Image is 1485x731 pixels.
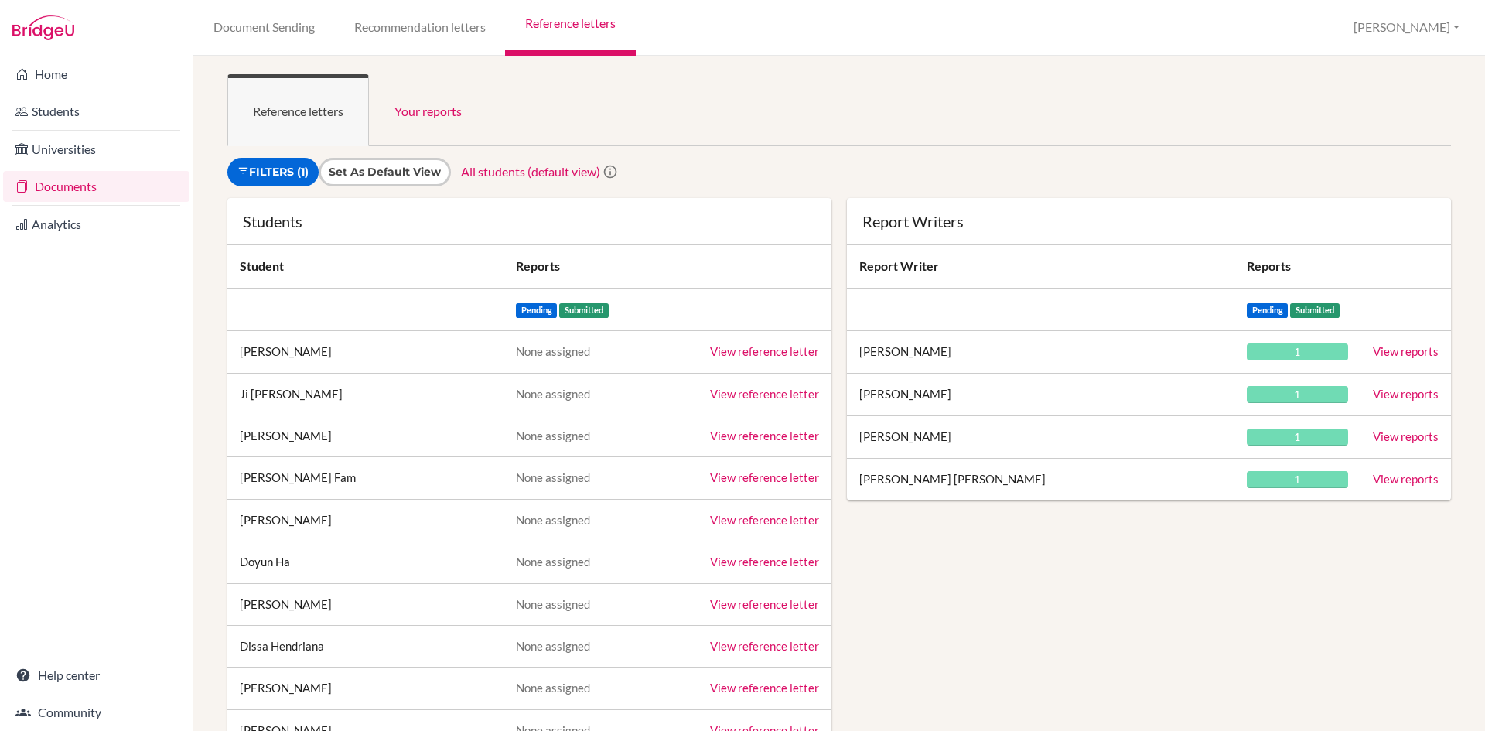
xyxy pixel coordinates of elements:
[1247,429,1348,446] div: 1
[227,457,504,499] td: [PERSON_NAME] Fam
[516,303,558,318] span: Pending
[847,416,1234,459] td: [PERSON_NAME]
[847,374,1234,416] td: [PERSON_NAME]
[227,373,504,415] td: Ji [PERSON_NAME]
[227,245,504,289] th: Student
[227,499,504,541] td: [PERSON_NAME]
[710,470,819,484] a: View reference letter
[1247,386,1348,403] div: 1
[1347,13,1466,42] button: [PERSON_NAME]
[3,134,189,165] a: Universities
[516,597,590,611] span: None assigned
[516,470,590,484] span: None assigned
[516,387,590,401] span: None assigned
[227,158,319,186] a: Filters (1)
[1373,472,1439,486] a: View reports
[227,668,504,709] td: [PERSON_NAME]
[847,459,1234,501] td: [PERSON_NAME] [PERSON_NAME]
[3,171,189,202] a: Documents
[227,541,504,583] td: Doyun Ha
[516,681,590,695] span: None assigned
[227,74,369,146] a: Reference letters
[3,96,189,127] a: Students
[3,697,189,728] a: Community
[710,555,819,569] a: View reference letter
[1234,245,1360,289] th: Reports
[227,331,504,373] td: [PERSON_NAME]
[1373,344,1439,358] a: View reports
[516,429,590,442] span: None assigned
[227,415,504,456] td: [PERSON_NAME]
[3,209,189,240] a: Analytics
[227,626,504,668] td: Dissa Hendriana
[1373,387,1439,401] a: View reports
[227,583,504,625] td: [PERSON_NAME]
[12,15,74,40] img: Bridge-U
[3,660,189,691] a: Help center
[710,429,819,442] a: View reference letter
[1247,343,1348,360] div: 1
[847,331,1234,374] td: [PERSON_NAME]
[862,213,1435,229] div: Report Writers
[516,555,590,569] span: None assigned
[3,59,189,90] a: Home
[243,213,816,229] div: Students
[516,639,590,653] span: None assigned
[1290,303,1340,318] span: Submitted
[710,681,819,695] a: View reference letter
[1247,471,1348,488] div: 1
[710,639,819,653] a: View reference letter
[516,513,590,527] span: None assigned
[847,245,1234,289] th: Report Writer
[559,303,609,318] span: Submitted
[1373,429,1439,443] a: View reports
[516,344,590,358] span: None assigned
[710,513,819,527] a: View reference letter
[461,164,600,179] a: All students (default view)
[710,597,819,611] a: View reference letter
[710,344,819,358] a: View reference letter
[329,164,441,180] input: Set as default view
[1247,303,1289,318] span: Pending
[710,387,819,401] a: View reference letter
[504,245,831,289] th: Reports
[369,74,487,146] a: Your reports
